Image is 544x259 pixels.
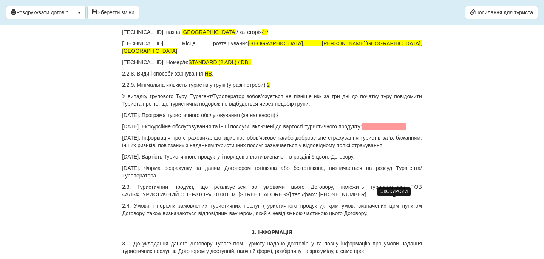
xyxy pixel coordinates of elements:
span: 2 [267,82,270,88]
p: [TECHNICAL_ID]. місце розташування [122,40,422,55]
a: Посилання для туриста [465,6,538,19]
p: 2.2.8. Види і способи харчування: . [122,70,422,77]
p: [DATE]. Екскурсійне обслуговування та інші послуги, включені до вартості туристичного продукту: [122,123,422,130]
div: ЭКСКУРСИИ [377,187,411,196]
p: 2.2.9. Мінімальна кількість туристів у групі (у разі потреби): [122,81,422,89]
p: У випадку групового Туру, Турагент/Туроператор зобов’язується не пізніше ніж за три дні до початк... [122,92,422,108]
p: [TECHNICAL_ID]. Номер/и: ; [122,59,422,66]
p: 2.4. Умови і перелік замовлених туристичних послуг (туристичного продукту), крім умов, визначених... [122,202,422,217]
p: [DATE]. Програма туристичного обслуговування (за наявності): [122,111,422,119]
span: [GEOGRAPHIC_DATA], [PERSON_NAME][GEOGRAPHIC_DATA], [GEOGRAPHIC_DATA] [122,40,422,54]
span: STANDARD (2 ADL) / DBL [189,59,251,65]
button: Роздрукувати договір [6,6,73,19]
span: [GEOGRAPHIC_DATA] [182,29,237,35]
p: 2.3. Туристичний продукт, що реалізується за умовами цього Договору, належить туроператору: ТОВ «... [122,183,422,198]
p: [DATE]. Форма розрахунку за даним Договором готівкова або безготівкова, визначається на розсуд Ту... [122,164,422,179]
span: - [277,112,279,118]
p: [DATE]. Вартість Туристичного продукту і порядок оплати визначені в розділі 5 цього Договору. [122,153,422,160]
p: 3. ІНФОРМАЦІЯ [122,228,422,236]
button: Зберегти зміни [87,6,139,19]
p: [TECHNICAL_ID]. назва: / категорія / [122,28,422,36]
p: 3.1. До укладання даного Договору Турагентом Туристу надано достовірну та повну інформацію про ум... [122,240,422,255]
span: HB [205,71,212,77]
p: [DATE]. Інформація про страховика, що здійснює обов'язкове та/або добровільне страхування туристі... [122,134,422,149]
